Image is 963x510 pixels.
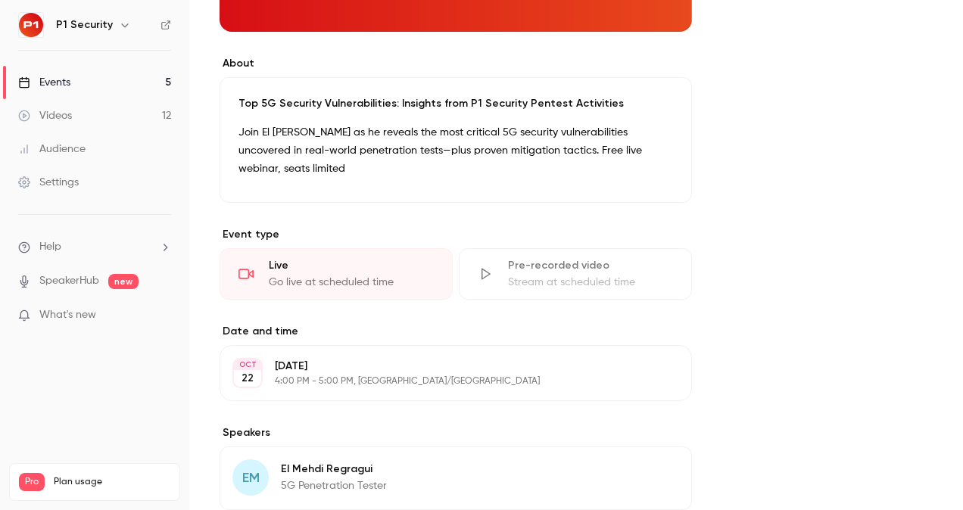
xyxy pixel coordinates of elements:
[269,258,434,273] div: Live
[281,462,387,477] p: El Mehdi Regragui
[238,123,673,178] p: Join El [PERSON_NAME] as he reveals the most critical 5G security vulnerabilities uncovered in re...
[238,96,673,111] p: Top 5G Security Vulnerabilities: Insights from P1 Security Pentest Activities
[19,473,45,491] span: Pro
[234,359,261,370] div: OCT
[220,425,692,440] label: Speakers
[281,478,387,493] p: 5G Penetration Tester
[275,359,612,374] p: [DATE]
[108,274,139,289] span: new
[242,468,260,488] span: EM
[220,56,692,71] label: About
[54,476,170,488] span: Plan usage
[269,275,434,290] div: Go live at scheduled time
[39,307,96,323] span: What's new
[242,371,254,386] p: 22
[18,108,72,123] div: Videos
[508,275,673,290] div: Stream at scheduled time
[220,227,692,242] p: Event type
[18,141,86,157] div: Audience
[39,239,61,255] span: Help
[153,309,171,322] iframe: Noticeable Trigger
[18,239,171,255] li: help-dropdown-opener
[18,75,70,90] div: Events
[220,446,692,510] div: EMEl Mehdi Regragui5G Penetration Tester
[459,248,692,300] div: Pre-recorded videoStream at scheduled time
[275,375,612,387] p: 4:00 PM - 5:00 PM, [GEOGRAPHIC_DATA]/[GEOGRAPHIC_DATA]
[56,17,113,33] h6: P1 Security
[220,324,692,339] label: Date and time
[18,175,79,190] div: Settings
[19,13,43,37] img: P1 Security
[39,273,99,289] a: SpeakerHub
[508,258,673,273] div: Pre-recorded video
[220,248,453,300] div: LiveGo live at scheduled time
